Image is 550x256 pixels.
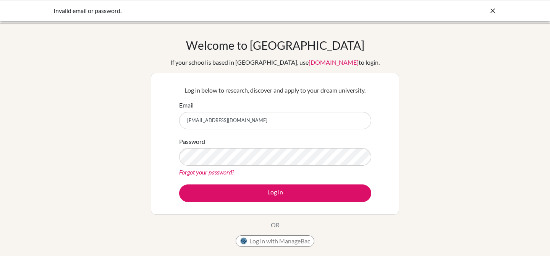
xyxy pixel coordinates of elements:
[271,220,280,230] p: OR
[170,58,380,67] div: If your school is based in [GEOGRAPHIC_DATA], use to login.
[53,6,382,15] div: Invalid email or password.
[309,59,359,66] a: [DOMAIN_NAME]
[179,168,234,176] a: Forgot your password?
[179,86,371,95] p: Log in below to research, discover and apply to your dream university.
[179,101,194,110] label: Email
[179,184,371,202] button: Log in
[186,38,364,52] h1: Welcome to [GEOGRAPHIC_DATA]
[179,137,205,146] label: Password
[236,235,314,247] button: Log in with ManageBac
